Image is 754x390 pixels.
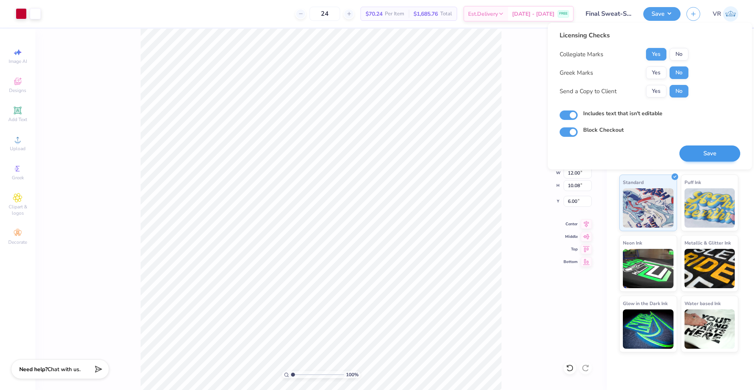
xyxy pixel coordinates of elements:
span: Designs [9,87,26,94]
span: Top [564,247,578,252]
div: Licensing Checks [560,31,688,40]
img: Standard [623,188,673,228]
img: Glow in the Dark Ink [623,309,673,349]
span: Clipart & logos [4,204,31,216]
button: Yes [646,48,666,61]
span: Est. Delivery [468,10,498,18]
input: – – [309,7,340,21]
span: Greek [12,175,24,181]
button: Yes [646,66,666,79]
span: Total [440,10,452,18]
span: Decorate [8,239,27,245]
img: Water based Ink [684,309,735,349]
span: Upload [10,145,26,152]
label: Block Checkout [583,126,624,134]
span: Center [564,221,578,227]
span: Image AI [9,58,27,64]
strong: Need help? [19,366,48,373]
span: Standard [623,178,644,186]
span: Puff Ink [684,178,701,186]
button: No [670,48,688,61]
button: Save [679,145,740,162]
span: Middle [564,234,578,239]
span: VR [713,9,721,18]
img: Neon Ink [623,249,673,288]
span: Metallic & Glitter Ink [684,239,731,247]
a: VR [713,6,738,22]
span: Neon Ink [623,239,642,247]
span: Per Item [385,10,404,18]
img: Metallic & Glitter Ink [684,249,735,288]
button: Save [643,7,681,21]
div: Send a Copy to Client [560,87,617,96]
span: Bottom [564,259,578,265]
img: Puff Ink [684,188,735,228]
span: [DATE] - [DATE] [512,10,555,18]
button: Yes [646,85,666,97]
span: $1,685.76 [414,10,438,18]
span: $70.24 [366,10,382,18]
span: 100 % [346,371,359,378]
span: Glow in the Dark Ink [623,299,668,307]
img: Vincent Roxas [723,6,738,22]
label: Includes text that isn't editable [583,109,662,118]
span: Water based Ink [684,299,721,307]
button: No [670,85,688,97]
input: Untitled Design [580,6,637,22]
span: Add Text [8,116,27,123]
button: No [670,66,688,79]
span: FREE [559,11,567,17]
div: Greek Marks [560,68,593,77]
span: Chat with us. [48,366,81,373]
div: Collegiate Marks [560,50,603,59]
